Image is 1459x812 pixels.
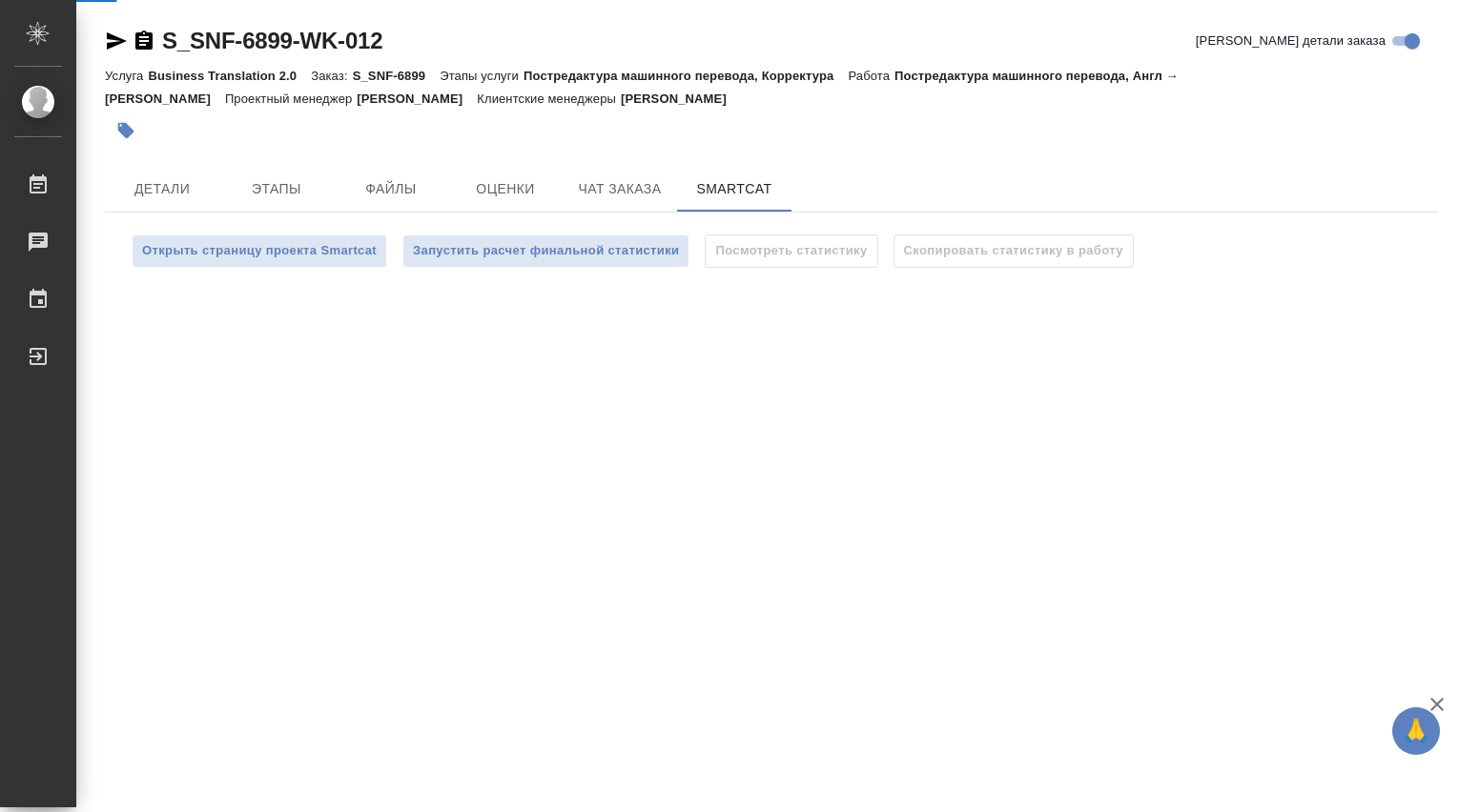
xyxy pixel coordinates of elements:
[460,177,551,201] span: Оценки
[357,91,477,106] p: [PERSON_NAME]
[142,240,377,262] span: Открыть страницу проекта Smartcat
[1392,707,1440,755] button: 🙏
[345,177,437,201] span: Файлы
[402,234,689,268] button: Запустить расчет финальной статистики
[105,110,147,152] button: Добавить тэг
[116,177,208,201] span: Детали
[132,234,387,268] button: Открыть страницу проекта Smartcat
[133,30,155,52] button: Скопировать ссылку
[705,242,877,258] span: Для получения статистики необходимо запустить расчет финальной статистики
[148,69,311,83] p: Business Translation 2.0
[440,69,524,83] p: Этапы услуги
[162,28,382,53] a: S_SNF-6899-WK-012
[848,69,894,83] p: Работа
[477,91,621,106] p: Клиентские менеджеры
[353,69,441,83] p: S_SNF-6899
[688,177,780,201] span: SmartCat
[231,177,322,201] span: Этапы
[621,91,741,106] p: [PERSON_NAME]
[311,69,352,83] p: Заказ:
[1196,31,1386,51] span: [PERSON_NAME] детали заказа
[574,177,666,201] span: Чат заказа
[413,240,679,262] span: Запустить расчет финальной статистики
[1400,711,1432,751] span: 🙏
[105,30,128,52] button: Скопировать ссылку для ЯМессенджера
[105,69,148,83] p: Услуга
[225,91,357,106] p: Проектный менеджер
[524,69,848,83] p: Постредактура машинного перевода, Корректура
